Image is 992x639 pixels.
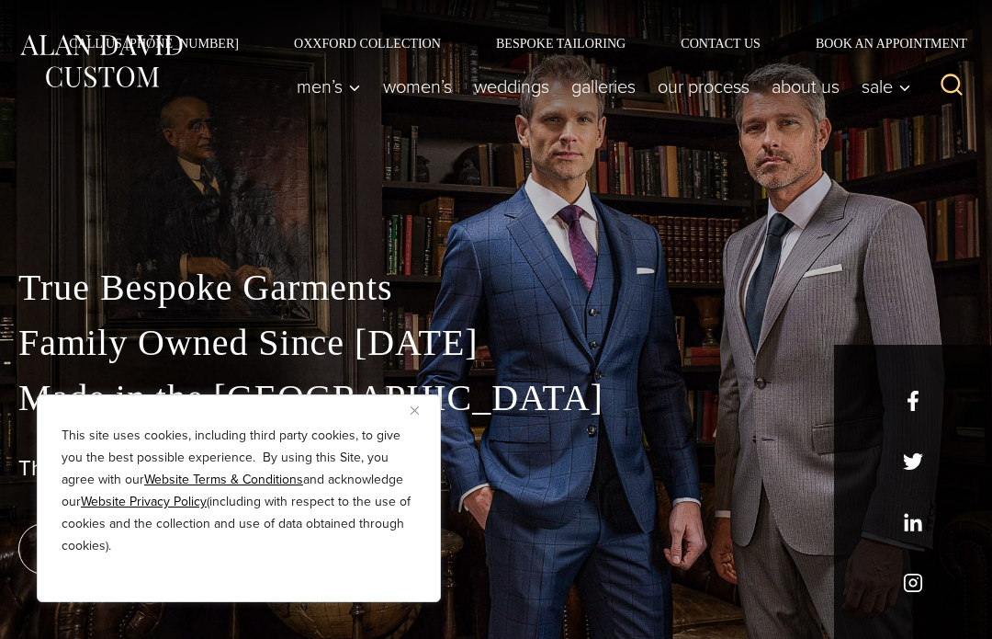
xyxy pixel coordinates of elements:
a: Call Us [PHONE_NUMBER] [41,37,266,50]
button: Close [411,399,433,421]
p: This site uses cookies, including third party cookies, to give you the best possible experience. ... [62,425,416,557]
a: Our Process [647,68,761,105]
a: Book an Appointment [788,37,974,50]
p: True Bespoke Garments Family Owned Since [DATE] Made in the [GEOGRAPHIC_DATA] [18,260,974,426]
a: About Us [761,68,851,105]
a: Contact Us [653,37,788,50]
a: Galleries [560,68,647,105]
a: Bespoke Tailoring [468,37,653,50]
a: Website Terms & Conditions [144,470,303,489]
nav: Primary Navigation [286,68,920,105]
img: Close [411,406,419,415]
h1: The Best Custom Suits NYC Has to Offer [18,455,974,482]
a: book an appointment [18,523,276,575]
button: View Search Form [930,64,974,108]
span: Men’s [297,77,361,96]
a: weddings [463,68,560,105]
nav: Secondary Navigation [41,37,974,50]
span: Sale [862,77,911,96]
img: Alan David Custom [18,30,184,92]
a: Website Privacy Policy [81,492,207,511]
a: Women’s [372,68,463,105]
a: Oxxford Collection [266,37,468,50]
